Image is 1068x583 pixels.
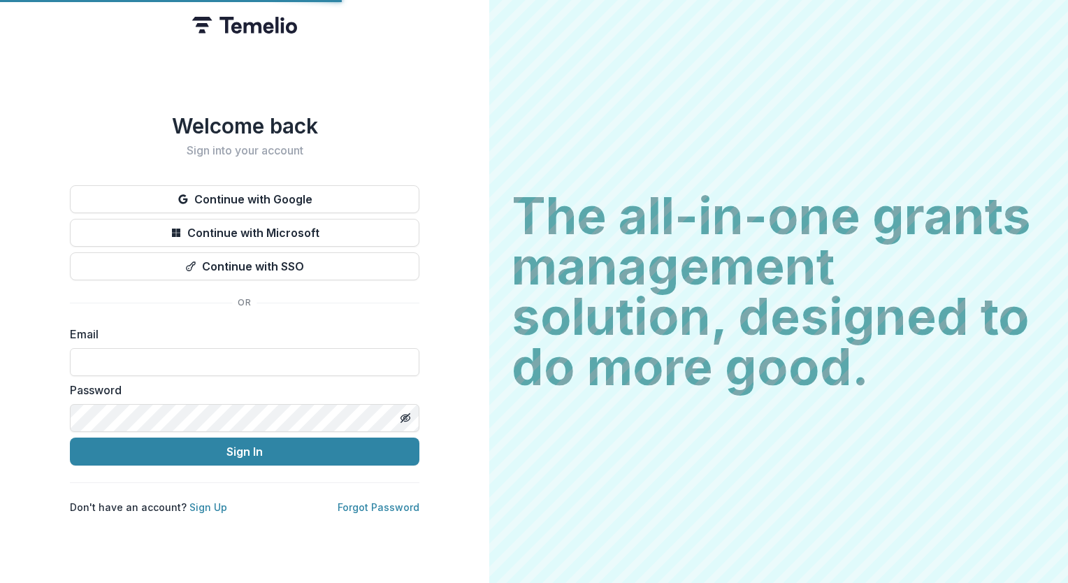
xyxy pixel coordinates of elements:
[70,252,419,280] button: Continue with SSO
[70,219,419,247] button: Continue with Microsoft
[70,185,419,213] button: Continue with Google
[192,17,297,34] img: Temelio
[70,113,419,138] h1: Welcome back
[189,501,227,513] a: Sign Up
[394,407,417,429] button: Toggle password visibility
[70,382,411,398] label: Password
[70,144,419,157] h2: Sign into your account
[70,438,419,466] button: Sign In
[338,501,419,513] a: Forgot Password
[70,500,227,514] p: Don't have an account?
[70,326,411,343] label: Email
